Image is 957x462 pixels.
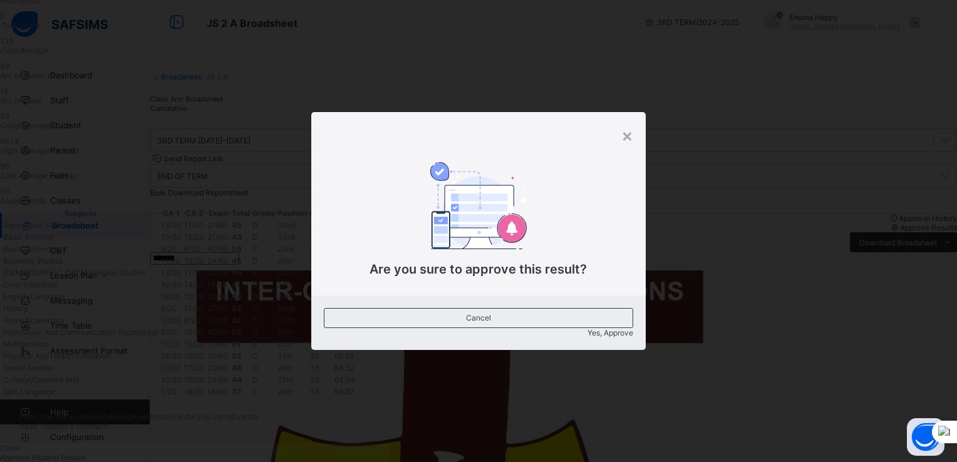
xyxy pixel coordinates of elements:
span: Are you sure to approve this result? [370,262,587,277]
button: Open asap [907,418,944,456]
img: approval.b46c5b665252442170a589d15ef2ebe7.svg [430,162,527,249]
span: Yes, Approve [587,328,633,337]
div: × [621,125,633,146]
span: Cancel [334,313,624,322]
